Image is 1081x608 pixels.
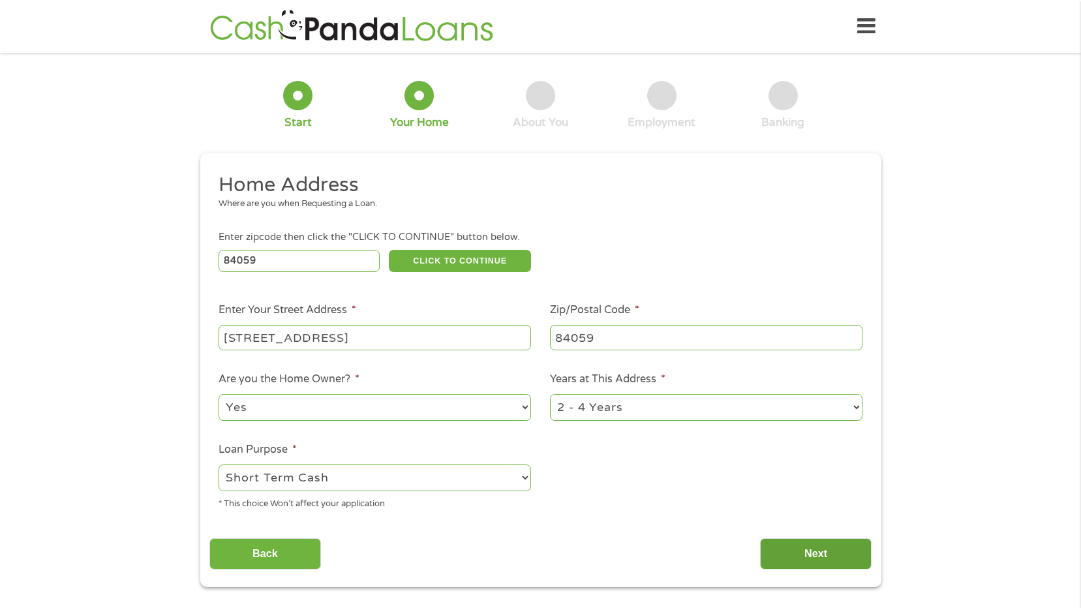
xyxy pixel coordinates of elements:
[219,303,356,317] label: Enter Your Street Address
[550,303,639,317] label: Zip/Postal Code
[209,538,321,570] input: Back
[760,538,872,570] input: Next
[219,250,380,272] input: Enter Zipcode (e.g 01510)
[219,443,297,457] label: Loan Purpose
[550,372,665,386] label: Years at This Address
[628,115,695,130] div: Employment
[219,230,862,245] div: Enter zipcode then click the "CLICK TO CONTINUE" button below.
[284,115,312,130] div: Start
[389,250,531,272] button: CLICK TO CONTINUE
[390,115,449,130] div: Your Home
[219,372,359,386] label: Are you the Home Owner?
[761,115,804,130] div: Banking
[513,115,568,130] div: About You
[219,493,531,511] div: * This choice Won’t affect your application
[219,198,853,211] div: Where are you when Requesting a Loan.
[206,8,497,45] img: GetLoanNow Logo
[219,172,853,198] h2: Home Address
[219,325,531,350] input: 1 Main Street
